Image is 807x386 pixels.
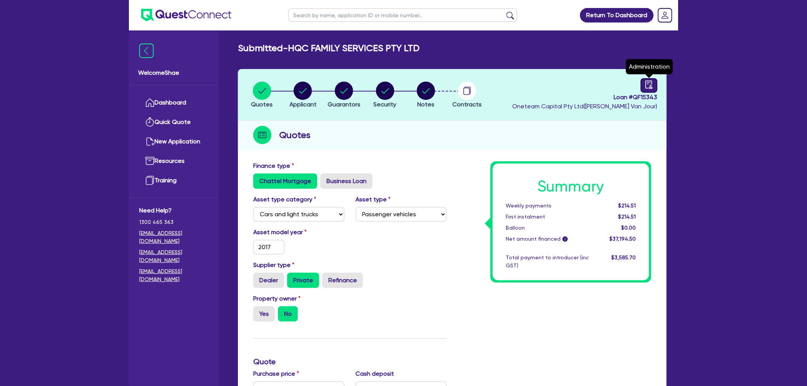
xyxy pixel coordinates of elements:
label: Cash deposit [356,369,394,378]
label: Purchase price [253,369,299,378]
div: Weekly payments [500,202,595,210]
span: $214.51 [619,203,636,209]
label: Business Loan [320,174,373,189]
h1: Summary [506,177,636,196]
label: Asset model year [248,228,350,237]
span: 1300 465 363 [139,218,208,226]
button: Notes [416,81,436,109]
span: Need Help? [139,206,208,215]
a: [EMAIL_ADDRESS][DOMAIN_NAME] [139,248,208,264]
label: Private [287,273,319,288]
label: Yes [253,306,275,322]
img: training [145,176,154,185]
h3: Quote [253,357,447,366]
span: Security [374,101,397,108]
div: Administration [626,59,673,74]
a: Return To Dashboard [580,8,654,23]
span: Notes [418,101,435,108]
span: Contracts [452,101,482,108]
a: Training [139,171,208,190]
label: No [278,306,298,322]
input: Search by name, application ID or mobile number... [288,8,517,22]
img: quest-connect-logo-blue [141,9,231,21]
label: Asset type [356,195,391,204]
div: Balloon [500,224,595,232]
label: Dealer [253,273,284,288]
label: Property owner [253,294,301,303]
a: Dashboard [139,93,208,113]
a: [EMAIL_ADDRESS][DOMAIN_NAME] [139,267,208,283]
span: $3,585.70 [612,254,636,261]
button: Quotes [251,81,273,109]
span: Oneteam Capital Pty Ltd ( [PERSON_NAME] Van Jour ) [512,103,657,110]
a: New Application [139,132,208,151]
h2: Submitted - HQC FAMILY SERVICES PTY LTD [238,43,420,54]
a: Resources [139,151,208,171]
div: Total payment to introducer (inc GST) [500,254,595,270]
h2: Quotes [279,128,310,142]
a: Quick Quote [139,113,208,132]
label: Chattel Mortgage [253,174,317,189]
button: Applicant [289,81,317,109]
span: $0.00 [622,225,636,231]
a: [EMAIL_ADDRESS][DOMAIN_NAME] [139,229,208,245]
label: Refinance [322,273,363,288]
a: audit [641,78,657,93]
span: $37,194.50 [610,236,636,242]
span: $214.51 [619,214,636,220]
span: Welcome Shae [138,68,209,77]
label: Asset type category [253,195,316,204]
button: Guarantors [327,81,361,109]
span: Quotes [251,101,273,108]
img: resources [145,156,154,166]
img: quick-quote [145,117,154,127]
button: Contracts [452,81,482,109]
div: Net amount financed [500,235,595,243]
img: step-icon [253,126,272,144]
span: Applicant [289,101,317,108]
div: First instalment [500,213,595,221]
button: Security [373,81,397,109]
label: Finance type [253,161,294,170]
span: Guarantors [328,101,360,108]
span: Loan # QF15343 [512,93,657,102]
span: audit [645,80,653,89]
img: new-application [145,137,154,146]
a: Dropdown toggle [655,5,675,25]
img: icon-menu-close [139,43,154,58]
span: i [563,236,568,242]
label: Supplier type [253,261,294,270]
